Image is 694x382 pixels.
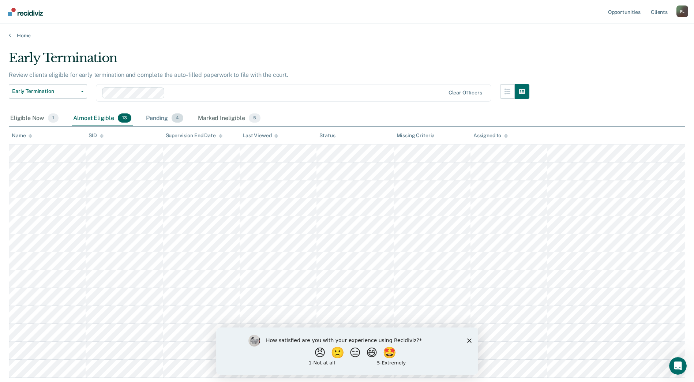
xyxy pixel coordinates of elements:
[669,357,687,375] iframe: Intercom live chat
[8,8,43,16] img: Recidiviz
[676,5,688,17] div: F L
[9,50,529,71] div: Early Termination
[319,132,335,139] div: Status
[397,132,435,139] div: Missing Criteria
[216,327,478,375] iframe: Survey by Kim from Recidiviz
[9,84,87,99] button: Early Termination
[196,111,262,127] div: Marked Ineligible5
[145,111,185,127] div: Pending4
[9,111,60,127] div: Eligible Now1
[89,132,104,139] div: SID
[172,113,183,123] span: 4
[166,132,222,139] div: Supervision End Date
[249,113,260,123] span: 5
[473,132,508,139] div: Assigned to
[12,88,78,94] span: Early Termination
[12,132,32,139] div: Name
[9,71,288,78] p: Review clients eligible for early termination and complete the auto-filled paperwork to file with...
[449,90,482,96] div: Clear officers
[72,111,133,127] div: Almost Eligible13
[676,5,688,17] button: Profile dropdown button
[243,132,278,139] div: Last Viewed
[118,113,131,123] span: 13
[48,113,59,123] span: 1
[9,32,685,39] a: Home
